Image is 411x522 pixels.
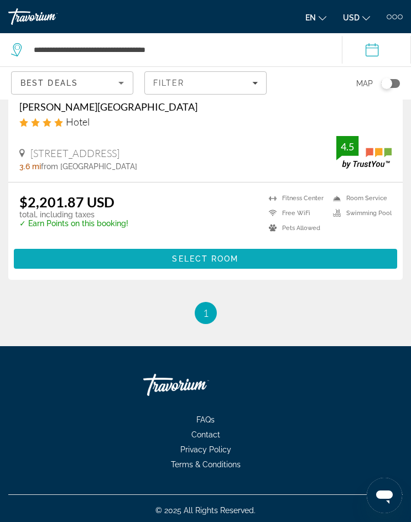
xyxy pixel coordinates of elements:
input: Search hotel destination [33,41,325,58]
div: 4 star Hotel [19,116,392,128]
button: Change currency [343,9,370,25]
span: © 2025 All Rights Reserved. [155,506,256,515]
span: [STREET_ADDRESS] [30,147,119,159]
button: Select Room [14,249,397,269]
div: 4.5 [336,140,358,153]
a: FAQs [185,415,226,424]
a: Terms & Conditions [160,460,252,469]
button: Toggle map [373,79,400,88]
li: Fitness Center [263,194,327,203]
mat-select: Sort by [20,76,124,90]
span: USD [343,13,360,22]
nav: Pagination [8,302,403,324]
span: Privacy Policy [180,445,231,454]
img: TrustYou guest rating badge [336,136,392,169]
p: total, including taxes [19,210,128,219]
li: Pets Allowed [263,223,327,233]
p: ✓ Earn Points on this booking! [19,219,128,228]
a: Select Room [14,252,397,264]
button: Select check in and out date [342,33,411,66]
li: Free WiFi [263,208,327,218]
ins: $2,201.87 USD [19,194,115,210]
span: Hotel [66,116,90,128]
span: Map [356,76,373,91]
span: 3.6 mi [19,162,41,171]
a: Travorium [8,8,91,25]
button: Filters [144,71,267,95]
span: Contact [191,430,220,439]
span: FAQs [196,415,215,424]
li: Swimming Pool [327,208,392,218]
span: Terms & Conditions [171,460,241,469]
button: Change language [305,9,326,25]
li: Room Service [327,194,392,203]
a: Privacy Policy [169,445,242,454]
a: Contact [180,430,231,439]
span: Select Room [172,254,238,263]
span: Best Deals [20,79,78,87]
iframe: Button to launch messaging window [367,478,402,513]
span: Filter [153,79,185,87]
span: en [305,13,316,22]
span: 1 [203,307,209,319]
a: Go Home [143,368,254,401]
span: from [GEOGRAPHIC_DATA] [41,162,137,171]
a: [PERSON_NAME][GEOGRAPHIC_DATA] [19,101,392,113]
